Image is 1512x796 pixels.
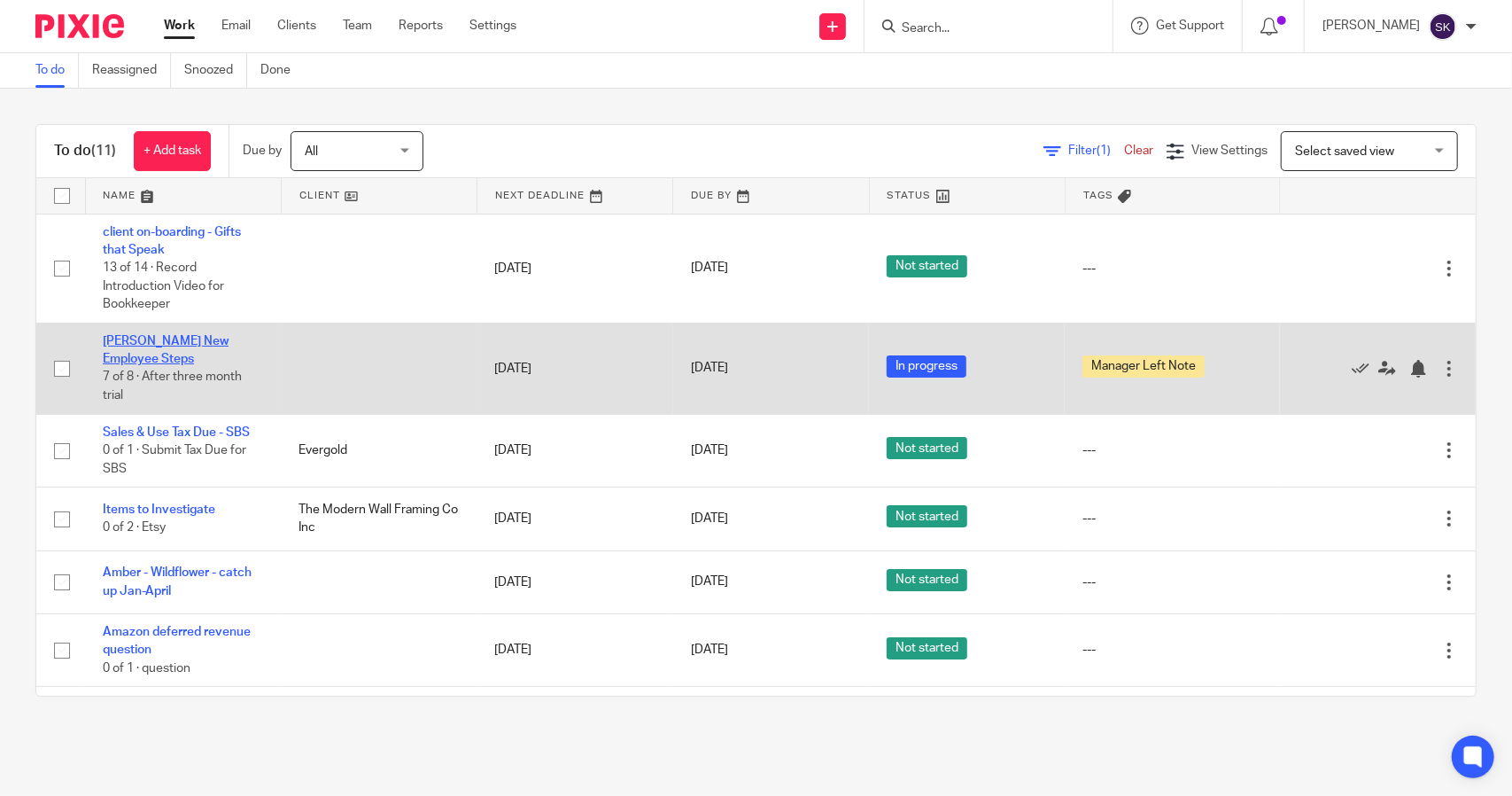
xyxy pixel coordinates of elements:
a: Reports [399,17,443,35]
span: [DATE] [691,262,728,275]
p: Due by [243,142,282,160]
a: Mark as done [1352,360,1378,378]
a: [PERSON_NAME] New Employee Steps [103,335,229,365]
span: View Settings [1191,144,1268,157]
span: Tags [1083,191,1113,200]
td: Evergold [281,414,477,487]
span: Not started [887,505,967,527]
a: Items to Investigate [103,503,215,516]
div: --- [1082,641,1261,659]
span: 7 of 8 · After three month trial [103,371,242,402]
a: Settings [469,17,516,35]
div: --- [1082,574,1261,591]
span: Not started [887,569,967,591]
span: 0 of 1 · Submit Tax Due for SBS [103,444,246,475]
p: [PERSON_NAME] [1322,17,1420,35]
span: (11) [91,144,116,158]
img: Pixie [35,14,124,38]
td: [DATE] [477,414,673,487]
span: All [305,145,318,158]
a: Sales & Use Tax Due - SBS [103,426,250,439]
div: --- [1082,260,1261,277]
td: [DATE] [477,488,673,550]
a: Amazon deferred revenue question [103,626,251,656]
a: Email [221,17,251,35]
span: [DATE] [691,644,728,656]
td: [DATE] [477,214,673,323]
input: Search [900,21,1059,37]
a: Work [164,17,195,35]
div: --- [1082,510,1261,527]
a: Reassigned [92,53,171,88]
a: + Add task [134,131,211,171]
span: [DATE] [691,444,728,457]
td: [DATE] [477,613,673,686]
span: [DATE] [691,363,728,375]
span: [DATE] [691,512,728,525]
a: Team [343,17,372,35]
div: --- [1082,441,1261,459]
td: Wildflower [281,687,477,778]
td: The Modern Wall Framing Co Inc [281,488,477,550]
a: client on-boarding - Gifts that Speak [103,226,241,256]
span: In progress [887,355,966,378]
a: Done [260,53,304,88]
td: [DATE] [477,550,673,613]
h1: To do [54,142,116,160]
span: Not started [887,437,967,459]
a: Clear [1124,144,1153,157]
td: [DATE] [477,687,673,778]
td: [DATE] [477,323,673,414]
span: Get Support [1156,20,1224,32]
span: [DATE] [691,576,728,589]
span: 13 of 14 · Record Introduction Video for Bookkeeper [103,261,224,310]
span: 0 of 2 · Etsy [103,521,166,534]
span: Not started [887,637,967,659]
a: Clients [277,17,316,35]
img: svg%3E [1429,12,1457,41]
span: 0 of 1 · question [103,662,190,675]
span: Not started [887,255,967,277]
a: To do [35,53,79,88]
a: Amber - Wildflower - catch up Jan-April [103,566,252,597]
span: (1) [1097,144,1111,157]
span: Filter [1068,144,1124,157]
span: Select saved view [1295,145,1394,158]
a: Snoozed [184,53,247,88]
span: Manager Left Note [1082,355,1205,378]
